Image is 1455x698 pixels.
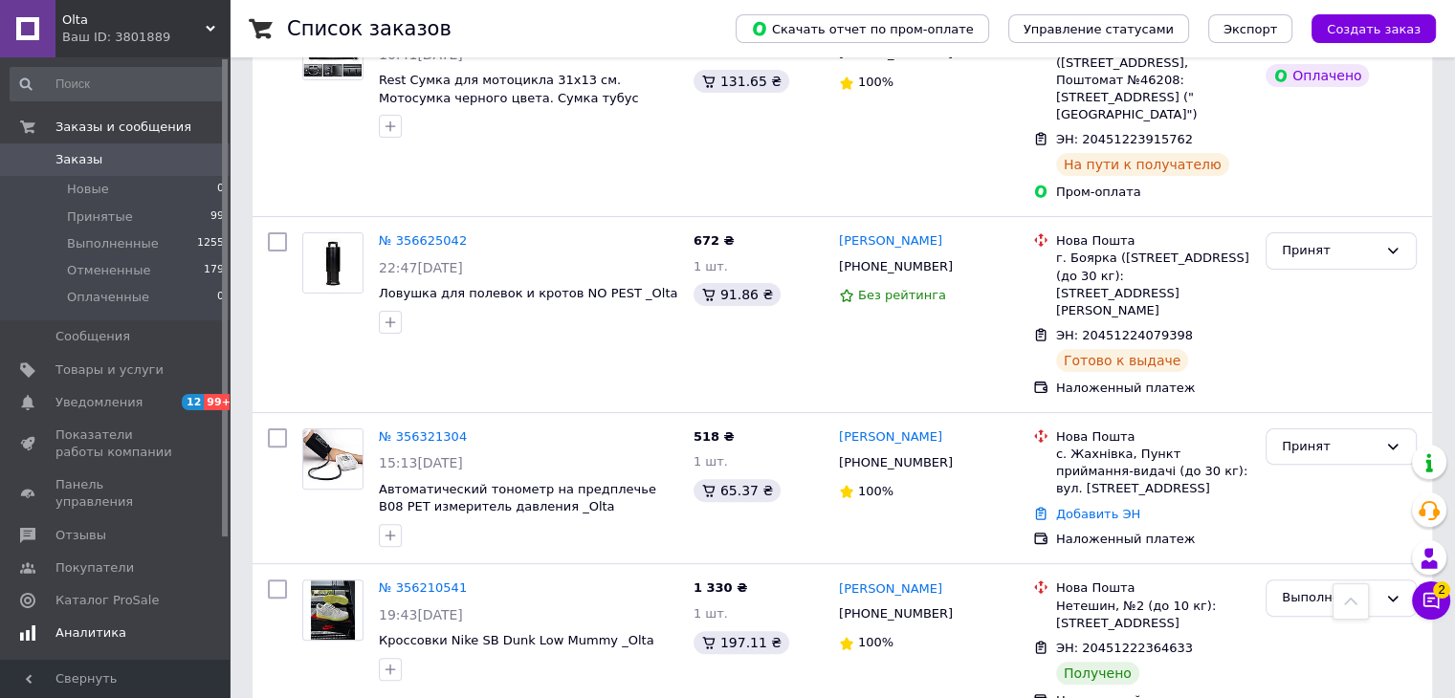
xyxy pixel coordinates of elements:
[1327,22,1421,36] span: Создать заказ
[1056,132,1193,146] span: ЭН: 20451223915762
[379,233,467,248] a: № 356625042
[379,607,463,622] span: 19:43[DATE]
[62,11,206,29] span: Olta
[1282,241,1378,261] div: Принят
[303,233,363,293] img: Фото товару
[379,47,463,62] span: 10:41[DATE]
[694,580,747,595] span: 1 330 ₴
[67,181,109,198] span: Новые
[858,75,893,89] span: 100%
[1056,328,1193,342] span: ЭН: 20451224079398
[379,482,656,514] a: Автоматический тонометр на предплечье B08 PET измеритель давления _Olta
[1008,14,1189,43] button: Управление статусами
[694,233,735,248] span: 672 ₴
[839,232,942,251] a: [PERSON_NAME]
[694,606,728,621] span: 1 шт.
[1024,22,1174,36] span: Управление статусами
[302,579,364,641] a: Фото товару
[311,580,356,640] img: Фото товару
[302,232,364,294] a: Фото товару
[858,635,893,649] span: 100%
[1056,507,1140,521] a: Добавить ЭН
[1056,598,1250,632] div: Нетешин, №2 (до 10 кг): [STREET_ADDRESS]
[379,455,463,470] span: 15:13[DATE]
[55,527,106,544] span: Отзывы
[67,235,159,252] span: Выполненные
[1056,250,1250,319] div: г. Боярка ([STREET_ADDRESS] (до 30 кг): [STREET_ADDRESS][PERSON_NAME]
[839,428,942,447] a: [PERSON_NAME]
[210,208,224,226] span: 99
[839,580,942,599] a: [PERSON_NAME]
[379,260,463,275] span: 22:47[DATE]
[751,20,974,37] span: Скачать отчет по пром-оплате
[835,450,957,475] div: [PHONE_NUMBER]
[694,454,728,469] span: 1 шт.
[1056,531,1250,548] div: Наложенный платеж
[1056,36,1250,123] div: с. [GEOGRAPHIC_DATA] ([STREET_ADDRESS], Поштомат №46208: [STREET_ADDRESS] ("[GEOGRAPHIC_DATA]")
[858,288,946,302] span: Без рейтинга
[1208,14,1292,43] button: Экспорт
[835,254,957,279] div: [PHONE_NUMBER]
[379,580,467,595] a: № 356210541
[379,286,677,300] a: Ловушка для полевок и кротов NO PEST _Olta
[55,361,164,379] span: Товары и услуги
[858,484,893,498] span: 100%
[1292,21,1436,35] a: Создать заказ
[694,479,781,502] div: 65.37 ₴
[55,476,177,511] span: Панель управления
[1312,14,1436,43] button: Создать заказ
[217,289,224,306] span: 0
[1056,662,1139,685] div: Получено
[1433,581,1450,599] span: 2
[379,429,467,444] a: № 356321304
[55,657,177,691] span: Управление сайтом
[1056,428,1250,446] div: Нова Пошта
[736,14,989,43] button: Скачать отчет по пром-оплате
[694,46,728,60] span: 1 шт.
[1056,380,1250,397] div: Наложенный платеж
[1282,588,1378,608] div: Выполнен
[67,208,133,226] span: Принятые
[67,262,150,279] span: Отмененные
[67,289,149,306] span: Оплаченные
[1224,22,1277,36] span: Экспорт
[197,235,224,252] span: 1255
[835,601,957,626] div: [PHONE_NUMBER]
[1056,184,1250,201] div: Пром-оплата
[55,328,130,345] span: Сообщения
[1412,581,1450,620] button: Чат с покупателем2
[303,429,363,489] img: Фото товару
[302,428,364,490] a: Фото товару
[55,151,102,168] span: Заказы
[379,73,639,122] a: Rest Сумка для мотоцикла 31х13 см. Мотосумка черного цвета. Сумка тубус мотоциклетная _Olta
[10,67,226,101] input: Поиск
[694,429,735,444] span: 518 ₴
[1056,153,1229,176] div: На пути к получателю
[55,119,191,136] span: Заказы и сообщения
[217,181,224,198] span: 0
[1056,641,1193,655] span: ЭН: 20451222364633
[1056,579,1250,597] div: Нова Пошта
[55,559,134,577] span: Покупатели
[55,624,126,642] span: Аналитика
[1282,437,1378,457] div: Принят
[1266,64,1369,87] div: Оплачено
[694,631,789,654] div: 197.11 ₴
[55,592,159,609] span: Каталог ProSale
[204,394,235,410] span: 99+
[694,70,789,93] div: 131.65 ₴
[1056,349,1188,372] div: Готово к выдаче
[287,17,452,40] h1: Список заказов
[694,283,781,306] div: 91.86 ₴
[1056,446,1250,498] div: с. Жахнівка, Пункт приймання-видачі (до 30 кг): вул. [STREET_ADDRESS]
[204,262,224,279] span: 179
[55,394,143,411] span: Уведомления
[694,259,728,273] span: 1 шт.
[379,633,654,647] a: Кроссовки Nike SB Dunk Low Mummy _Olta
[62,29,230,46] div: Ваш ID: 3801889
[1056,232,1250,250] div: Нова Пошта
[182,394,204,410] span: 12
[55,426,177,461] span: Показатели работы компании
